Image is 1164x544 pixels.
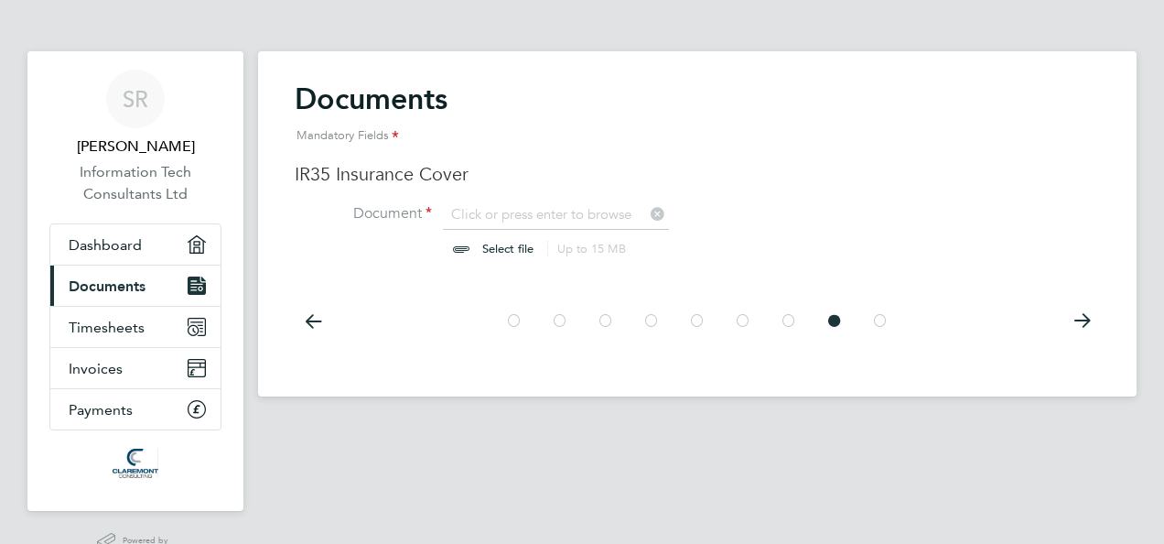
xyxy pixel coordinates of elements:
span: Timesheets [69,319,145,336]
span: SR [123,87,148,111]
span: Invoices [69,360,123,377]
img: claremontconsulting1-logo-retina.png [113,449,157,478]
nav: Main navigation [27,51,243,511]
a: Documents [50,266,221,306]
a: SR[PERSON_NAME] [49,70,221,158]
span: Documents [69,277,145,295]
h2: Documents [295,81,1100,155]
a: Invoices [50,348,221,388]
span: Sparsh Rawal [49,136,221,158]
a: Payments [50,389,221,430]
a: Information Tech Consultants Ltd [49,161,221,205]
label: Document [295,204,432,223]
h3: IR35 Insurance Cover [295,162,1100,186]
a: Go to home page [49,449,221,478]
div: Mandatory Fields [295,117,1100,155]
span: Dashboard [69,236,142,254]
span: Payments [69,401,133,419]
a: Timesheets [50,307,221,347]
a: Dashboard [50,224,221,265]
